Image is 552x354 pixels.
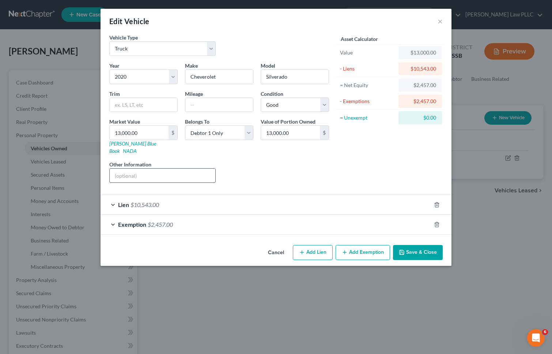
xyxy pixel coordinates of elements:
[131,201,159,208] span: $10,543.00
[185,63,198,69] span: Make
[261,62,275,69] label: Model
[109,34,138,41] label: Vehicle Type
[185,70,253,84] input: ex. Nissan
[110,169,215,182] input: (optional)
[261,118,315,125] label: Value of Portion Owned
[393,245,443,260] button: Save & Close
[109,118,140,125] label: Market Value
[123,148,137,154] a: NADA
[404,98,436,105] div: $2,457.00
[404,49,436,56] div: $13,000.00
[404,82,436,89] div: $2,457.00
[341,35,378,43] label: Asset Calculator
[542,329,548,335] span: 6
[320,126,329,140] div: $
[261,126,320,140] input: 0.00
[261,70,329,84] input: ex. Altima
[404,114,436,121] div: $0.00
[110,98,177,112] input: ex. LS, LT, etc
[110,126,169,140] input: 0.00
[340,98,395,105] div: - Exemptions
[118,201,129,208] span: Lien
[261,90,283,98] label: Condition
[404,65,436,72] div: $10,543.00
[109,90,120,98] label: Trim
[340,65,395,72] div: - Liens
[109,140,156,154] a: [PERSON_NAME] Blue Book
[340,114,395,121] div: = Unexempt
[340,82,395,89] div: = Net Equity
[148,221,173,228] span: $2,457.00
[527,329,545,347] iframe: Intercom live chat
[336,245,390,260] button: Add Exemption
[118,221,146,228] span: Exemption
[262,246,290,260] button: Cancel
[109,16,150,26] div: Edit Vehicle
[169,126,177,140] div: $
[185,98,253,112] input: --
[185,90,203,98] label: Mileage
[340,49,395,56] div: Value
[109,62,120,69] label: Year
[438,17,443,26] button: ×
[293,245,333,260] button: Add Lien
[109,161,151,168] label: Other Information
[185,118,209,125] span: Belongs To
